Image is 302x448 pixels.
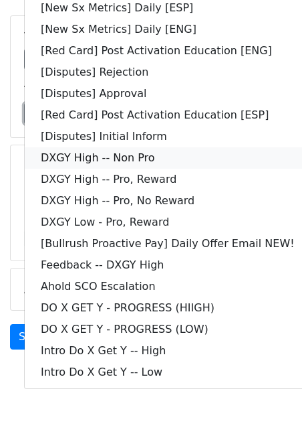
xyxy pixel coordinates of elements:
iframe: Chat Widget [235,384,302,448]
a: Send [10,324,54,350]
